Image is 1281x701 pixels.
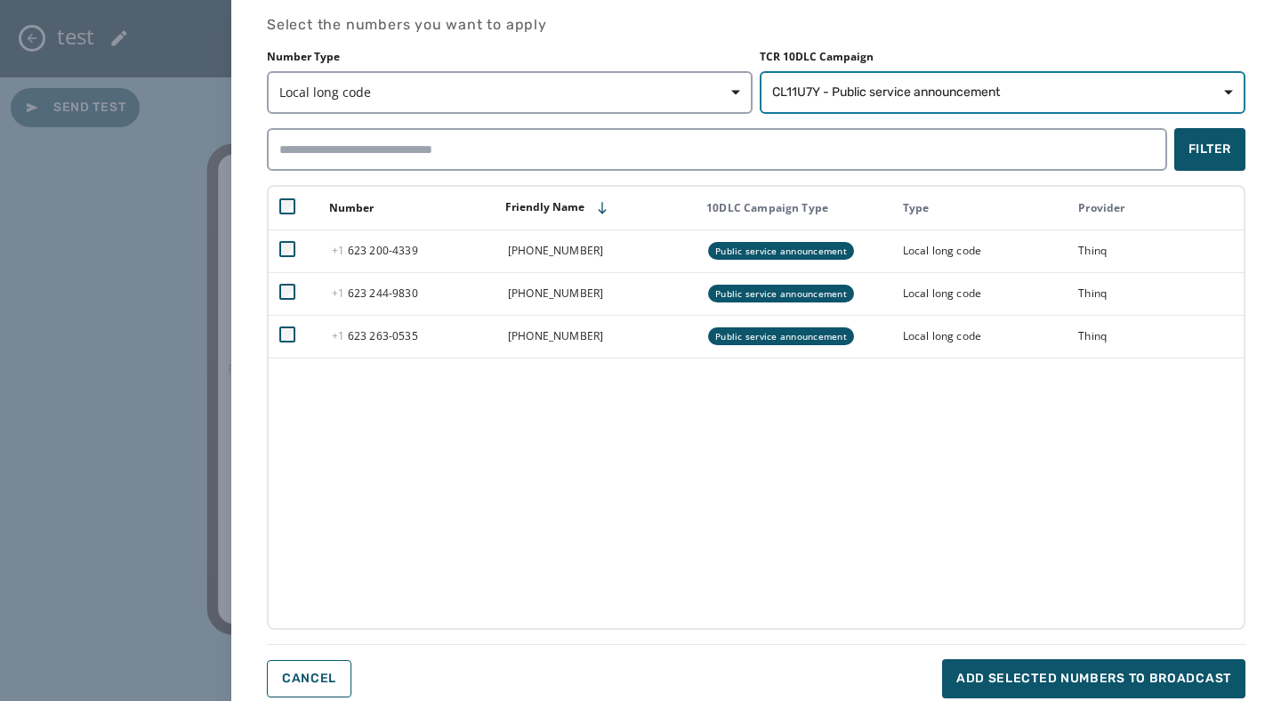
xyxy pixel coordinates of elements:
[497,230,696,272] td: [PHONE_NUMBER]
[282,672,336,686] span: Cancel
[708,327,854,345] div: Public service announcement
[892,315,1068,358] td: Local long code
[498,193,616,222] button: Sort by [object Object]
[332,328,417,343] span: 623 263 - 0535
[322,194,381,222] button: Sort by [object Object]
[772,84,1000,101] span: CL11U7Y - Public service announcement
[956,670,1231,688] span: Add selected numbers to broadcast
[332,286,348,301] span: +1
[892,272,1068,315] td: Local long code
[1067,230,1244,272] td: Thinq
[267,14,1245,36] h4: Select the numbers you want to apply
[332,328,348,343] span: +1
[332,286,417,301] span: 623 244 - 9830
[1067,272,1244,315] td: Thinq
[279,84,740,101] span: Local long code
[1078,201,1243,215] div: Provider
[903,201,1067,215] div: Type
[1174,128,1245,171] button: Filter
[332,243,348,258] span: +1
[892,230,1068,272] td: Local long code
[267,660,351,697] button: Cancel
[497,315,696,358] td: [PHONE_NUMBER]
[332,243,417,258] span: 623 200 - 4339
[497,272,696,315] td: [PHONE_NUMBER]
[760,50,1245,64] label: TCR 10DLC Campaign
[942,659,1245,698] button: Add selected numbers to broadcast
[1188,141,1231,158] span: Filter
[1067,315,1244,358] td: Thinq
[708,285,854,302] div: Public service announcement
[706,201,891,215] div: 10DLC Campaign Type
[760,71,1245,114] button: CL11U7Y - Public service announcement
[708,242,854,260] div: Public service announcement
[267,50,753,64] label: Number Type
[267,71,753,114] button: Local long code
